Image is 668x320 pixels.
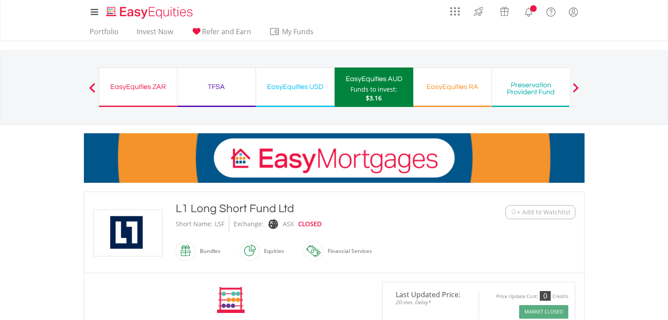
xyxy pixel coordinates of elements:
div: Exchange: [234,217,264,232]
img: EasyMortage Promotion Banner [84,133,585,183]
a: Vouchers [491,2,517,18]
span: Last Updated Price: [389,291,472,298]
img: Watchlist [510,209,517,215]
a: Notifications [517,2,540,20]
span: + Add to Watchlist [517,208,571,217]
div: Credits [552,293,568,300]
div: Preservation Provident Fund [497,82,565,96]
div: 0 [540,291,551,301]
button: Watchlist + Add to Watchlist [506,205,575,219]
div: EasyEquities RA [419,81,486,93]
a: Portfolio [86,27,122,41]
div: Bundles [195,241,220,262]
button: Market Closed [519,305,568,319]
button: Next [567,87,585,96]
div: EasyEquities AUD [340,73,408,85]
img: asx.png [268,219,278,229]
div: ASX [283,217,294,232]
div: LSF [215,217,224,232]
a: AppsGrid [444,2,466,16]
a: Home page [103,2,196,20]
img: EasyEquities_Logo.png [105,5,196,20]
img: EQU.AU.LSF.png [95,210,161,256]
span: $3.16 [366,94,382,102]
img: thrive-v2.svg [471,4,486,18]
span: Refer and Earn [202,27,251,36]
a: Invest Now [133,27,177,41]
div: Funds to invest: [350,85,397,94]
div: Price Update Cost: [496,293,538,300]
img: grid-menu-icon.svg [450,7,460,16]
a: My Profile [562,2,585,21]
div: EasyEquities USD [261,81,329,93]
div: EasyEquities ZAR [105,81,172,93]
a: FAQ's and Support [540,2,562,20]
div: TFSA [183,81,250,93]
span: 20-min. Delay* [389,298,472,306]
img: vouchers-v2.svg [497,4,512,18]
span: My Funds [269,26,327,37]
div: Short Name: [176,217,213,232]
div: CLOSED [298,217,321,232]
div: L1 Long Short Fund Ltd [176,201,451,217]
div: Equities [260,241,284,262]
div: Financial Services [323,241,372,262]
button: Previous [83,87,101,96]
a: Refer and Earn [188,27,255,41]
